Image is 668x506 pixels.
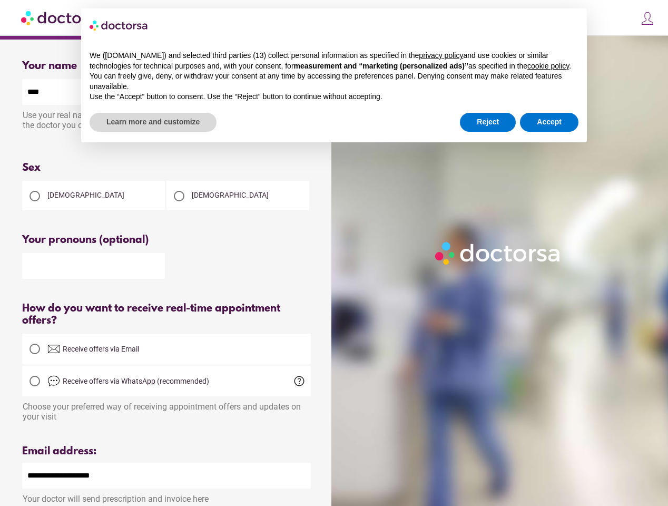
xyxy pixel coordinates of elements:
[22,60,311,72] div: Your name
[22,105,311,138] div: Use your real name to ensure proper care. Your details are shared only with the doctor you choose...
[90,51,578,71] p: We ([DOMAIN_NAME]) and selected third parties (13) collect personal information as specified in t...
[460,113,516,132] button: Reject
[90,17,149,34] img: logo
[90,92,578,102] p: Use the “Accept” button to consent. Use the “Reject” button to continue without accepting.
[527,62,569,70] a: cookie policy
[47,375,60,387] img: chat
[22,445,311,458] div: Email address:
[520,113,578,132] button: Accept
[21,6,104,30] img: Doctorsa.com
[90,71,578,92] p: You can freely give, deny, or withdraw your consent at any time by accessing the preferences pane...
[192,191,269,199] span: [DEMOGRAPHIC_DATA]
[63,377,209,385] span: Receive offers via WhatsApp (recommended)
[419,51,463,60] a: privacy policy
[47,191,124,199] span: [DEMOGRAPHIC_DATA]
[22,234,311,246] div: Your pronouns (optional)
[90,113,217,132] button: Learn more and customize
[22,162,311,174] div: Sex
[293,375,306,387] span: help
[294,62,468,70] strong: measurement and “marketing (personalized ads)”
[640,11,655,26] img: icons8-customer-100.png
[63,345,139,353] span: Receive offers via Email
[22,396,311,422] div: Choose your preferred way of receiving appointment offers and updates on your visit
[22,303,311,327] div: How do you want to receive real-time appointment offers?
[22,489,311,504] div: Your doctor will send prescription and invoice here
[47,343,60,355] img: email
[431,238,565,268] img: Logo-Doctorsa-trans-White-partial-flat.png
